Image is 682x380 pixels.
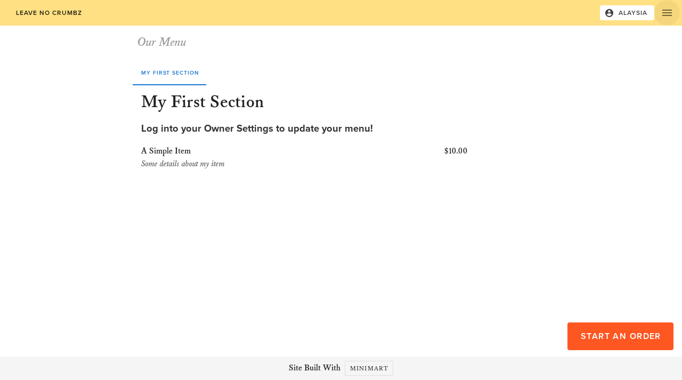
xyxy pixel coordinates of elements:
span: Alaysia [606,8,648,18]
div: Log into your Owner Settings to update your menu! [141,122,541,136]
div: My First Section [133,60,207,85]
h1: Our Menu [137,34,544,51]
span: Minimart [350,365,388,373]
h3: My First Section [139,92,543,115]
button: Alaysia [600,5,654,20]
a: Leave No Crumbz [9,5,89,20]
span: Leave No Crumbz [15,9,82,17]
span: Start an Order [580,331,661,342]
span: A Simple Item [141,146,191,156]
a: Minimart [345,361,393,376]
span: Site Built With [289,362,340,375]
div: $10.00 [442,143,543,173]
div: Some details about my item [141,158,440,171]
button: Start an Order [567,322,673,350]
